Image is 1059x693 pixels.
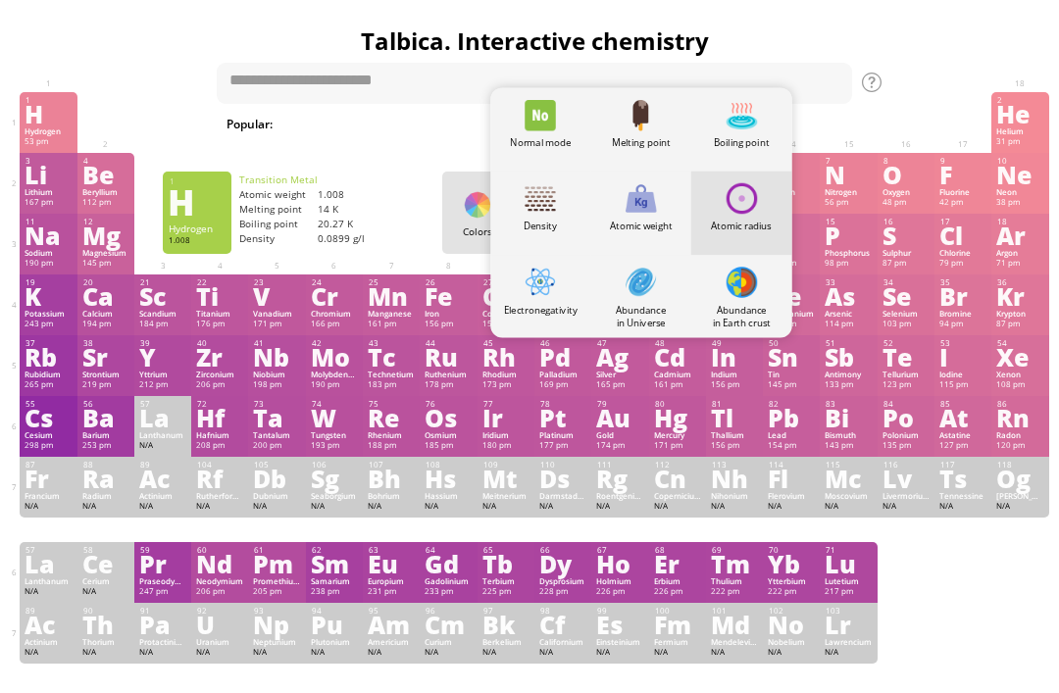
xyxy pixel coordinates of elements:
div: 50 [769,338,815,348]
div: Tantalum [253,430,300,440]
div: 2 [997,95,1043,105]
div: Mo [311,346,358,368]
div: Mg [82,224,129,246]
div: Arsenic [825,309,872,319]
div: 51 [826,338,872,348]
div: Lithium [25,187,72,197]
div: 103 pm [882,319,930,330]
div: Calcium [82,309,129,319]
div: As [825,285,872,307]
div: Polonium [882,430,930,440]
div: W [311,407,358,428]
div: Os [425,407,472,428]
div: 81 [712,399,758,409]
div: Hafnium [196,430,243,440]
div: 116 [883,460,930,470]
div: 114 pm [825,319,872,330]
div: 23 [254,277,300,287]
div: Boiling point [239,218,318,230]
span: H O [466,114,508,133]
div: 190 pm [25,258,72,270]
div: H [168,186,225,218]
div: Atomic weight [590,219,690,232]
div: Popular: [227,114,300,140]
div: 109 [483,460,529,470]
div: 167 pm [25,197,72,209]
div: Oxygen [882,187,930,197]
div: Argon [996,248,1043,258]
div: 72 [197,399,243,409]
div: Rhodium [482,370,529,379]
div: Tungsten [311,430,358,440]
div: Ir [482,407,529,428]
div: 108 [426,460,472,470]
div: 110 [540,460,586,470]
div: 57 [140,399,186,409]
div: 169 pm [539,379,586,391]
div: 16 [883,217,930,226]
div: Bismuth [825,430,872,440]
div: 1 [25,95,72,105]
div: 98 pm [825,258,872,270]
div: Iron [425,309,472,319]
div: Cs [25,407,72,428]
div: 174 pm [596,440,643,452]
div: Melting point [239,203,318,216]
div: Chlorine [939,248,986,258]
div: 87 pm [882,258,930,270]
div: 43 [369,338,415,348]
sub: 2 [484,124,488,133]
div: 152 pm [482,319,529,330]
div: 52 [883,338,930,348]
div: Ar [996,224,1043,246]
div: 161 pm [654,379,701,391]
div: Ne [996,164,1043,185]
span: Water [407,114,460,133]
div: He [996,103,1043,124]
div: 6 [769,156,815,166]
div: 171 pm [654,440,701,452]
div: N/A [139,440,186,452]
div: 190 pm [311,379,358,391]
div: 156 pm [711,379,758,391]
div: Co [482,285,529,307]
div: 206 pm [196,379,243,391]
div: Y [139,346,186,368]
div: Chromium [311,309,358,319]
div: 42 [312,338,358,348]
div: 113 [712,460,758,470]
div: Lanthanum [139,430,186,440]
div: Bromine [939,309,986,319]
div: 156 pm [425,319,472,330]
div: 42 pm [939,197,986,209]
div: Indium [711,370,758,379]
div: 88 [83,460,129,470]
div: 177 pm [539,440,586,452]
div: 104 [197,460,243,470]
div: 112 [655,460,701,470]
div: Abundance in Universe [590,302,690,328]
div: Sodium [25,248,72,258]
div: 80 [655,399,701,409]
div: Helium [996,126,1043,136]
div: Hf [196,407,243,428]
div: 76 [426,399,472,409]
div: 39 [140,338,186,348]
div: Fluorine [939,187,986,197]
div: Br [939,285,986,307]
div: In [711,346,758,368]
div: Tc [368,346,415,368]
div: Cl [939,224,986,246]
div: Be [82,164,129,185]
div: 123 pm [882,379,930,391]
div: 145 pm [82,258,129,270]
div: Po [882,407,930,428]
div: Atomic radius [691,219,791,232]
div: 135 pm [882,440,930,452]
div: 20.27 K [318,218,396,230]
div: Abundance in Earth crust [691,302,791,328]
div: Xe [996,346,1043,368]
div: H [25,103,72,124]
div: 14 [769,217,815,226]
div: 71 pm [996,258,1043,270]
